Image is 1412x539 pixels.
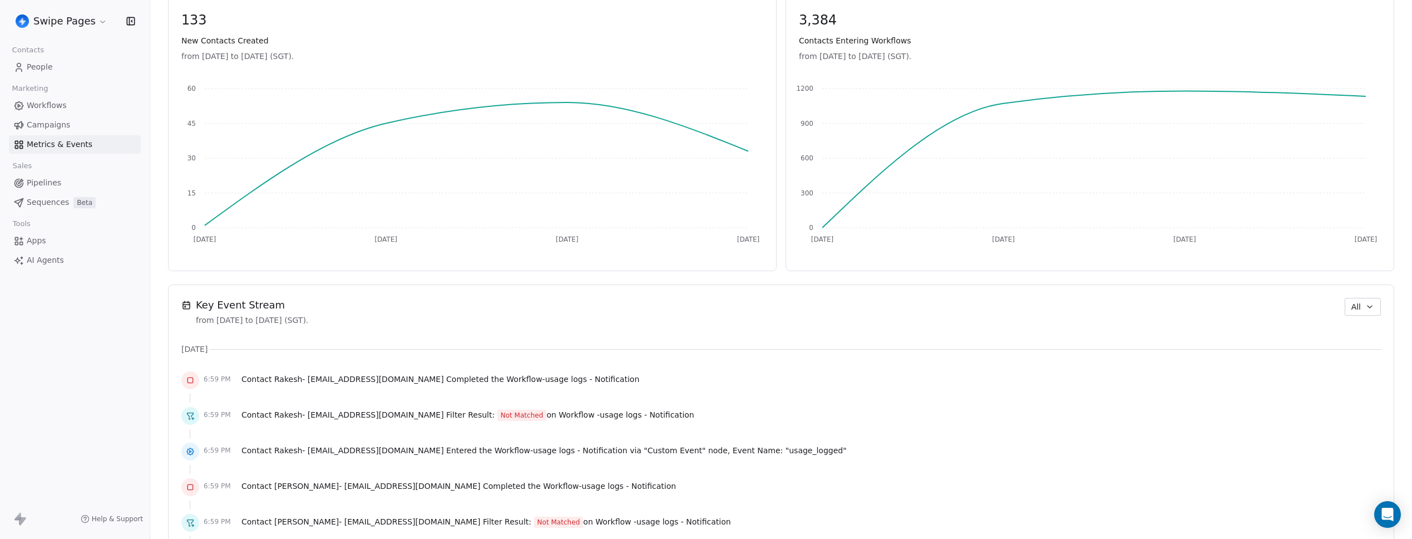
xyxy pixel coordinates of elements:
[801,189,813,197] tspan: 300
[1374,501,1401,528] div: Open Intercom Messenger
[801,154,813,162] tspan: 600
[786,446,847,455] span: " usage_logged "
[181,12,763,28] span: 133
[9,193,141,212] a: SequencesBeta
[196,298,308,312] span: Key Event Stream
[204,446,237,455] span: 6:59 PM
[1351,301,1361,313] span: All
[7,42,49,58] span: Contacts
[27,197,69,208] span: Sequences
[241,481,676,492] span: Contact Completed the Workflow -
[545,375,640,384] span: usage logs - Notification
[27,119,70,131] span: Campaigns
[1173,236,1196,243] tspan: [DATE]
[191,224,196,232] tspan: 0
[799,51,1381,62] span: from [DATE] to [DATE] (SGT).
[8,215,35,232] span: Tools
[81,514,143,523] a: Help & Support
[33,14,96,28] span: Swipe Pages
[9,232,141,250] a: Apps
[796,85,813,92] tspan: 1200
[204,410,237,419] span: 6:59 PM
[27,235,46,247] span: Apps
[181,51,763,62] span: from [DATE] to [DATE] (SGT).
[27,254,64,266] span: AI Agents
[274,410,444,419] span: Rakesh - [EMAIL_ADDRESS][DOMAIN_NAME]
[241,445,847,456] span: Contact Entered the Workflow - via node, Event Name:
[181,344,208,355] span: [DATE]
[644,446,705,455] span: "Custom Event"
[181,35,763,46] span: New Contacts Created
[241,516,731,528] span: Contact Filter Result: on Workflow -
[799,12,1381,28] span: 3,384
[92,514,143,523] span: Help & Support
[16,14,29,28] img: user_01J93QE9VH11XXZQZDP4TWZEES.jpg
[187,189,196,197] tspan: 15
[187,154,196,162] tspan: 30
[204,517,237,526] span: 6:59 PM
[27,61,53,73] span: People
[582,482,677,491] span: usage logs - Notification
[534,517,584,528] span: Not Matched
[274,517,481,526] span: [PERSON_NAME] - [EMAIL_ADDRESS][DOMAIN_NAME]
[9,174,141,192] a: Pipelines
[600,410,694,419] span: usage logs - Notification
[811,236,834,243] tspan: [DATE]
[13,12,110,31] button: Swipe Pages
[801,120,813,128] tspan: 900
[194,236,216,243] tspan: [DATE]
[556,236,579,243] tspan: [DATE]
[992,236,1015,243] tspan: [DATE]
[9,116,141,134] a: Campaigns
[737,236,760,243] tspan: [DATE]
[274,446,444,455] span: Rakesh - [EMAIL_ADDRESS][DOMAIN_NAME]
[7,80,53,97] span: Marketing
[27,100,67,111] span: Workflows
[799,35,1381,46] span: Contacts Entering Workflows
[73,197,96,208] span: Beta
[204,482,237,491] span: 6:59 PM
[9,251,141,269] a: AI Agents
[241,374,639,385] span: Contact Completed the Workflow -
[27,177,61,189] span: Pipelines
[8,158,37,174] span: Sales
[27,139,92,150] span: Metrics & Events
[9,135,141,154] a: Metrics & Events
[9,96,141,115] a: Workflows
[533,446,630,455] span: usage logs - Notification
[636,517,731,526] span: usage logs - Notification
[274,482,481,491] span: [PERSON_NAME] - [EMAIL_ADDRESS][DOMAIN_NAME]
[1355,236,1378,243] tspan: [DATE]
[809,224,813,232] tspan: 0
[374,236,397,243] tspan: [DATE]
[497,410,547,421] span: Not Matched
[241,409,694,421] span: Contact Filter Result: on Workflow -
[204,375,237,384] span: 6:59 PM
[274,375,444,384] span: Rakesh - [EMAIL_ADDRESS][DOMAIN_NAME]
[9,58,141,76] a: People
[187,120,196,128] tspan: 45
[196,315,308,326] span: from [DATE] to [DATE] (SGT).
[187,85,196,92] tspan: 60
